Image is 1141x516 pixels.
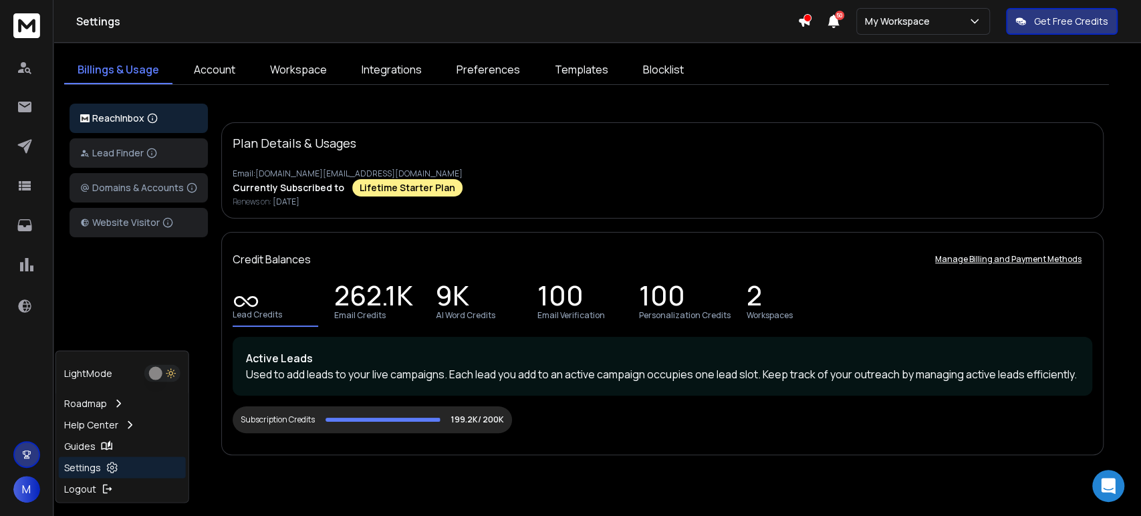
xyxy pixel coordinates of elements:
a: Guides [59,435,186,457]
p: Active Leads [246,350,1079,366]
a: Blocklist [630,56,697,84]
p: Help Center [64,418,118,431]
p: My Workspace [865,15,935,28]
p: Personalization Credits [639,310,731,321]
div: Lifetime Starter Plan [352,179,463,197]
p: Get Free Credits [1034,15,1108,28]
p: Email Credits [334,310,386,321]
p: Settings [64,461,101,474]
p: 199.2K/ 200K [451,414,504,425]
h1: Settings [76,13,797,29]
p: Credit Balances [233,251,311,267]
a: Billings & Usage [64,56,172,84]
button: Lead Finder [70,138,208,168]
a: Roadmap [59,392,186,414]
img: logo [80,114,90,123]
button: Domains & Accounts [70,173,208,203]
p: 100 [537,289,584,307]
p: 262.1K [334,289,413,307]
p: Email: [DOMAIN_NAME][EMAIL_ADDRESS][DOMAIN_NAME] [233,168,1092,179]
p: Email Verification [537,310,605,321]
div: Open Intercom Messenger [1092,470,1124,502]
button: Manage Billing and Payment Methods [924,246,1092,273]
p: Workspaces [747,310,793,321]
p: Guides [64,439,96,453]
a: Settings [59,457,186,478]
p: Manage Billing and Payment Methods [935,254,1082,265]
a: Preferences [443,56,533,84]
a: Templates [541,56,622,84]
p: Lead Credits [233,309,282,320]
p: Used to add leads to your live campaigns. Each lead you add to an active campaign occupies one le... [246,366,1079,382]
a: Workspace [257,56,340,84]
p: Plan Details & Usages [233,134,356,152]
a: Help Center [59,414,186,435]
button: M [13,476,40,503]
p: 2 [747,289,762,307]
p: 100 [639,289,685,307]
a: Account [180,56,249,84]
p: Logout [64,482,96,495]
button: ReachInbox [70,104,208,133]
button: Website Visitor [70,208,208,237]
p: AI Word Credits [436,310,495,321]
p: Currently Subscribed to [233,181,344,195]
a: Integrations [348,56,435,84]
div: Subscription Credits [241,414,315,425]
span: [DATE] [273,196,299,207]
p: Renews on: [233,197,1092,207]
p: Light Mode [64,366,112,380]
span: 50 [835,11,844,20]
p: 9K [436,289,469,307]
button: Get Free Credits [1006,8,1118,35]
p: Roadmap [64,396,107,410]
